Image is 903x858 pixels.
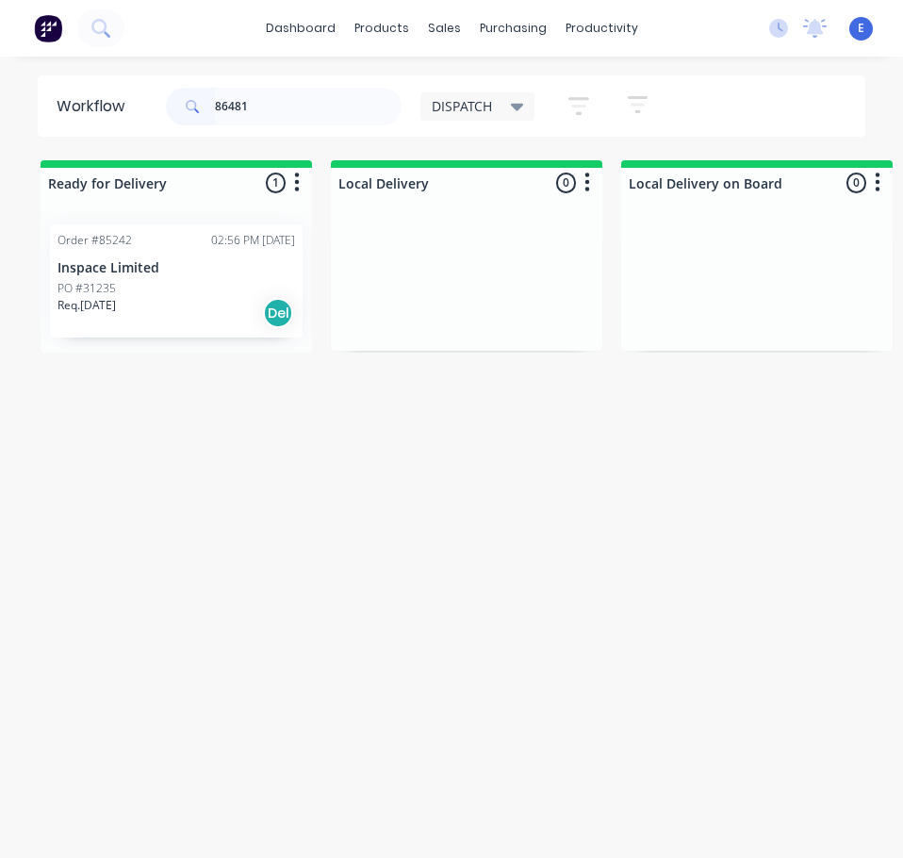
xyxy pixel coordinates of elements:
p: Req. [DATE] [57,297,116,314]
div: Del [263,298,293,328]
div: Order #8524202:56 PM [DATE]Inspace LimitedPO #31235Req.[DATE]Del [50,224,303,338]
div: Order #85242 [57,232,132,249]
div: sales [419,14,470,42]
div: products [345,14,419,42]
div: Workflow [57,95,134,118]
span: E [858,20,864,37]
div: 02:56 PM [DATE] [211,232,295,249]
div: purchasing [470,14,556,42]
p: Inspace Limited [57,260,295,276]
div: productivity [556,14,648,42]
a: dashboard [256,14,345,42]
img: Factory [34,14,62,42]
span: DISPATCH [432,96,492,116]
input: Search for orders... [215,88,402,125]
p: PO #31235 [57,280,116,297]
